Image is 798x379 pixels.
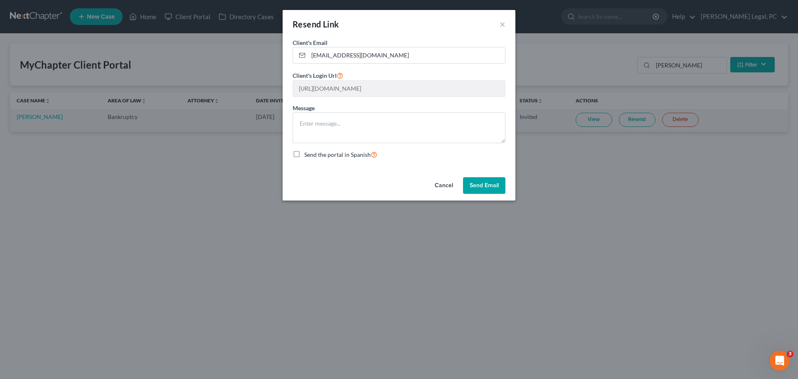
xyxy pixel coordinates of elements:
button: × [500,19,505,29]
label: Client's Login Url [293,70,343,80]
span: 3 [787,351,793,357]
span: Send the portal in Spanish [304,151,371,158]
input: -- [293,81,505,97]
iframe: Intercom live chat [770,351,790,371]
label: Message [293,104,315,112]
div: Resend Link [293,18,339,30]
input: Enter email... [308,47,505,63]
span: Client's Email [293,39,328,46]
button: Cancel [428,177,460,194]
button: Send Email [463,177,505,194]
